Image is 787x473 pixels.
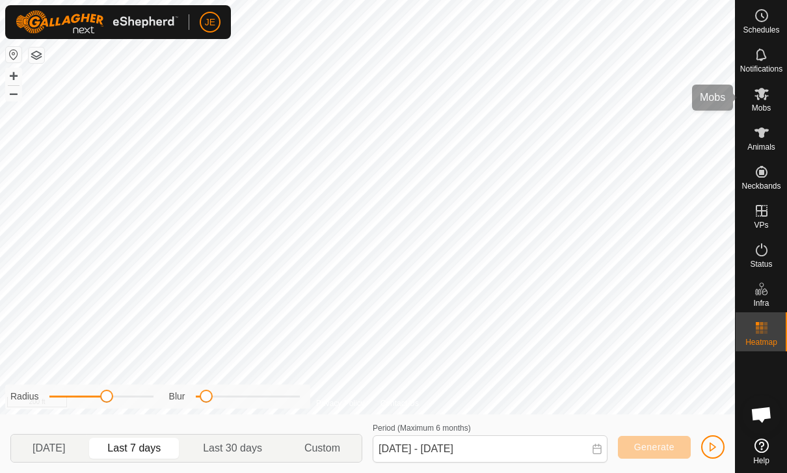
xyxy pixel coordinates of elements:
[743,26,779,34] span: Schedules
[107,440,161,456] span: Last 7 days
[29,47,44,63] button: Map Layers
[634,442,674,452] span: Generate
[753,457,769,465] span: Help
[380,398,419,409] a: Contact Us
[752,104,771,112] span: Mobs
[33,440,65,456] span: [DATE]
[745,338,777,346] span: Heatmap
[736,433,787,470] a: Help
[740,65,782,73] span: Notifications
[205,16,215,29] span: JE
[6,85,21,101] button: –
[316,398,365,409] a: Privacy Policy
[203,440,262,456] span: Last 30 days
[6,47,21,62] button: Reset Map
[618,436,691,459] button: Generate
[753,299,769,307] span: Infra
[747,143,775,151] span: Animals
[742,395,781,434] div: Open chat
[304,440,340,456] span: Custom
[373,424,471,433] label: Period (Maximum 6 months)
[6,68,21,84] button: +
[754,221,768,229] span: VPs
[750,260,772,268] span: Status
[169,390,185,403] label: Blur
[10,390,39,403] label: Radius
[16,10,178,34] img: Gallagher Logo
[741,182,780,190] span: Neckbands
